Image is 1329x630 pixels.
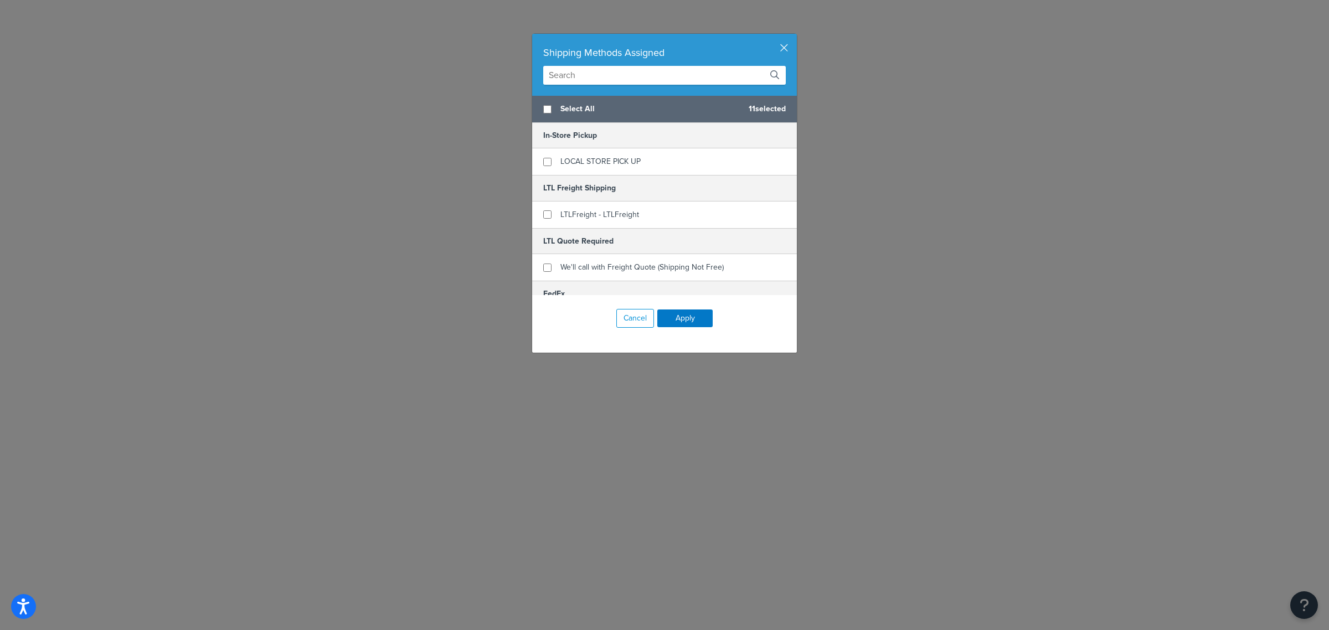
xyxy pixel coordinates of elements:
input: Search [543,66,786,85]
h5: LTL Quote Required [532,228,797,254]
h5: LTL Freight Shipping [532,175,797,201]
div: 11 selected [532,96,797,123]
span: Select All [560,101,740,117]
span: We'll call with Freight Quote (Shipping Not Free) [560,261,724,273]
h5: In-Store Pickup [532,123,797,148]
button: Cancel [616,309,654,328]
div: Shipping Methods Assigned [543,45,786,60]
span: LOCAL STORE PICK UP [560,156,641,167]
h5: FedEx [532,281,797,307]
span: LTLFreight - LTLFreight [560,209,639,220]
button: Apply [657,309,713,327]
